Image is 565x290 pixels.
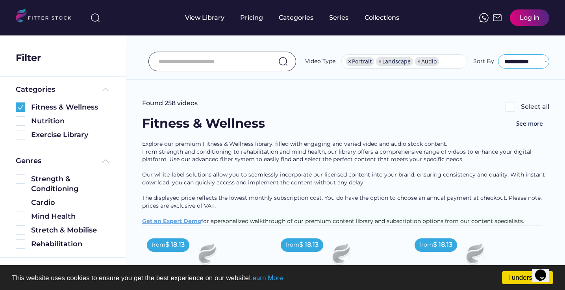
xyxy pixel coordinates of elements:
a: Get an Expert Demo [142,217,201,225]
img: Rectangle%205126.svg [16,174,25,184]
span: personalized walkthrough of our premium content library and subscription options from our content... [214,217,524,225]
img: Rectangle%205126.svg [506,102,515,112]
button: See more [510,115,549,132]
div: Video Type [305,58,335,65]
div: Log in [520,13,539,22]
li: Landscape [376,57,413,66]
div: Fitness & Wellness [31,102,110,112]
div: $ 18.13 [165,240,185,249]
div: Series [329,13,349,22]
div: from [152,241,165,249]
div: $ 18.13 [433,240,452,249]
img: Rectangle%205126.svg [16,239,25,249]
div: Exercise Library [31,130,110,140]
div: Stretch & Mobilise [31,225,110,235]
iframe: chat widget [532,258,557,282]
div: $ 18.13 [299,240,319,249]
div: Genres [16,156,41,166]
div: Explore our premium Fitness & Wellness library, filled with engaging and varied video and audio s... [142,140,549,225]
div: Strength & Conditioning [31,174,110,194]
div: View Library [185,13,224,22]
div: Categories [279,13,313,22]
img: Rectangle%205126.svg [16,130,25,139]
div: Categories [16,85,55,95]
img: Frame%2051.svg [493,13,502,22]
img: search-normal%203.svg [91,13,100,22]
div: Filter [16,51,41,65]
div: Rehabilitation [31,239,110,249]
img: search-normal.svg [278,57,288,66]
span: × [378,59,382,64]
div: Found 258 videos [142,99,198,108]
div: Cardio [31,198,110,208]
li: Portrait [346,57,374,66]
div: Collections [365,13,399,22]
div: fvck [279,4,289,12]
div: from [285,241,299,249]
img: Frame%20%285%29.svg [101,85,110,94]
img: Rectangle%205126.svg [16,212,25,221]
div: Fitness & Wellness [142,115,265,132]
span: × [348,59,351,64]
div: Select all [521,102,549,111]
span: × [417,59,421,64]
img: Rectangle%205126.svg [16,225,25,235]
div: Mind Health [31,212,110,221]
span: The displayed price reflects the lowest monthly subscription cost. You do have the option to choo... [142,194,543,209]
img: meteor-icons_whatsapp%20%281%29.svg [479,13,489,22]
div: Sort By [473,58,494,65]
div: from [419,241,433,249]
a: I understand! [502,271,553,284]
img: Rectangle%205126.svg [16,198,25,207]
div: Nutrition [31,116,110,126]
a: Learn More [249,274,283,282]
p: This website uses cookies to ensure you get the best experience on our website [12,275,553,281]
img: LOGO.svg [16,9,78,25]
img: Frame%20%285%29.svg [101,156,110,166]
img: Rectangle%205126.svg [16,116,25,126]
div: Pricing [240,13,263,22]
img: Group%201000002360.svg [16,102,25,112]
li: Audio [415,57,439,66]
